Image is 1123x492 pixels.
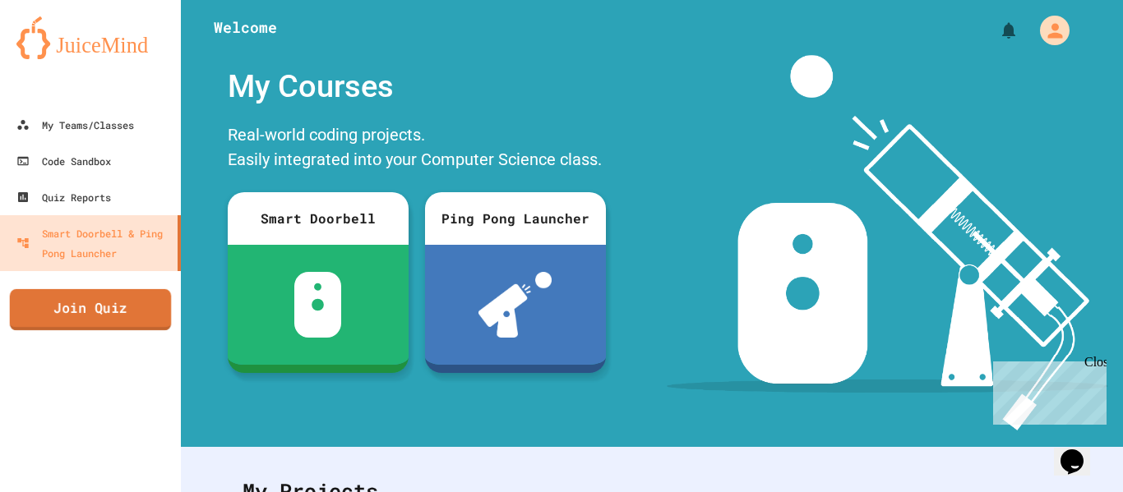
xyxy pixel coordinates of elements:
[16,223,171,263] div: Smart Doorbell & Ping Pong Launcher
[968,16,1023,44] div: My Notifications
[7,7,113,104] div: Chat with us now!Close
[987,355,1107,425] iframe: chat widget
[220,55,614,118] div: My Courses
[1054,426,1107,476] iframe: chat widget
[16,115,134,135] div: My Teams/Classes
[294,272,341,338] img: sdb-white.svg
[16,16,164,59] img: logo-orange.svg
[16,187,111,207] div: Quiz Reports
[220,118,614,180] div: Real-world coding projects. Easily integrated into your Computer Science class.
[16,151,111,171] div: Code Sandbox
[228,192,409,245] div: Smart Doorbell
[667,55,1107,430] img: banner-image-my-projects.png
[425,192,606,245] div: Ping Pong Launcher
[10,289,171,330] a: Join Quiz
[1023,11,1074,49] div: My Account
[478,272,552,338] img: ppl-with-ball.png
